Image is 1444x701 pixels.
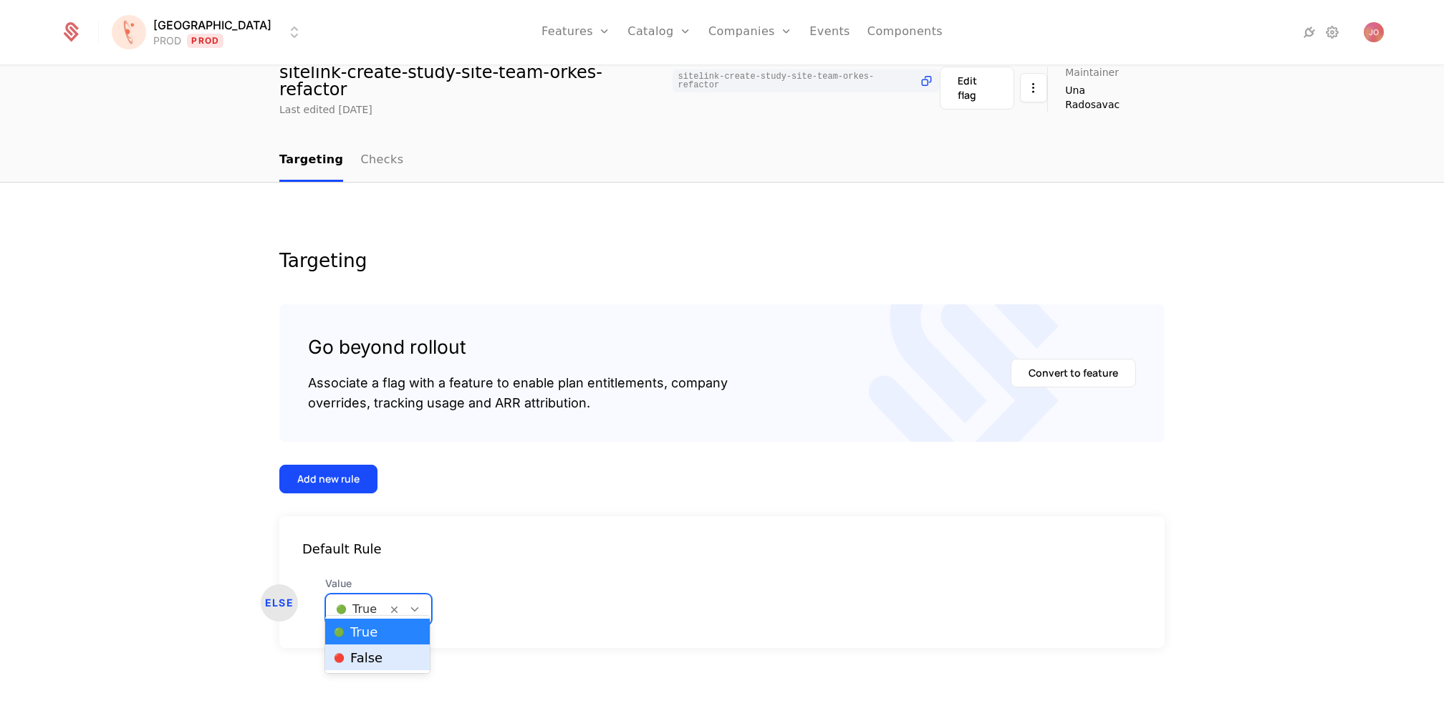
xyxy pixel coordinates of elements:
a: Integrations [1301,24,1318,41]
div: Add new rule [297,472,360,486]
span: sitelink-create-study-site-team-orkes-refactor [678,72,913,90]
button: Open user button [1364,22,1384,42]
img: Florence [112,15,146,49]
span: 🔴 [334,652,345,664]
button: Edit flag [940,67,1015,110]
a: Checks [360,140,403,182]
nav: Main [279,140,1165,182]
div: PROD [153,34,181,48]
button: Select action [1020,67,1047,110]
a: Targeting [279,140,343,182]
button: Convert to feature [1011,359,1136,387]
div: Default Rule [279,539,1165,559]
button: Select environment [116,16,303,48]
div: Last edited [DATE] [279,102,372,117]
div: Edit flag [958,74,997,102]
button: Add new rule [279,465,377,493]
span: False [334,652,382,664]
span: [GEOGRAPHIC_DATA] [153,16,271,34]
ul: Choose Sub Page [279,140,403,182]
img: Jelena Obradovic [1364,22,1384,42]
div: Associate a flag with a feature to enable plan entitlements, company overrides, tracking usage an... [308,373,728,413]
div: Go beyond rollout [308,333,728,362]
span: Value [325,576,432,591]
a: Settings [1324,24,1341,41]
div: ELSE [261,584,298,622]
span: True [334,626,377,639]
div: Targeting [279,251,1165,270]
span: Maintainer [1065,67,1119,77]
span: Una Radosavac [1065,83,1142,112]
span: Prod [187,34,223,48]
div: sitelink-create-study-site-team-orkes-refactor [279,64,940,98]
span: 🟢 [334,627,345,638]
